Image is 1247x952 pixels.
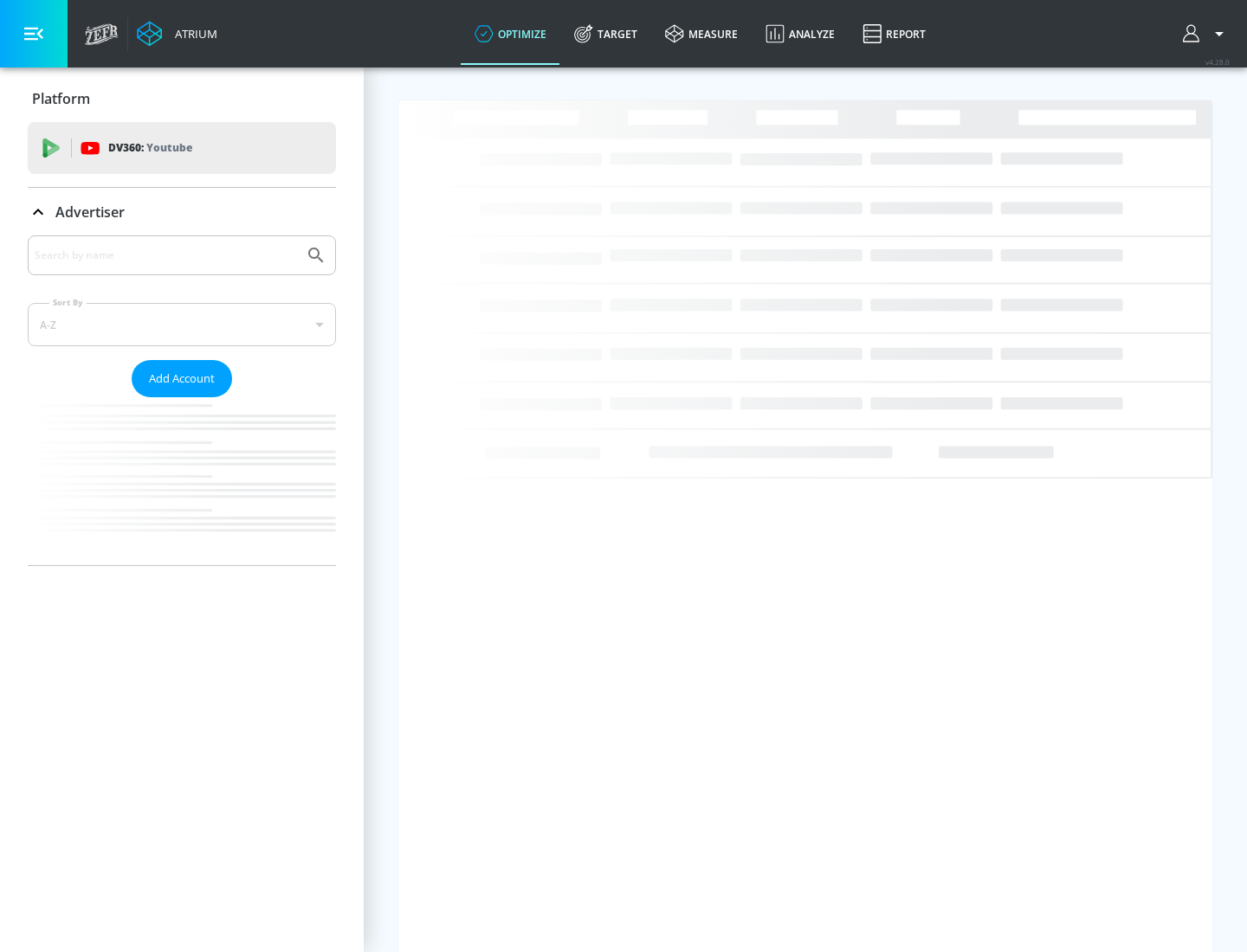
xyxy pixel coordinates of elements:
[137,21,217,47] a: Atrium
[149,369,215,389] span: Add Account
[461,3,560,65] a: optimize
[1205,57,1230,67] span: v 4.28.0
[28,397,336,565] nav: list of Advertiser
[49,297,87,308] label: Sort By
[146,138,192,157] p: Youtube
[849,3,940,65] a: Report
[651,3,752,65] a: measure
[28,303,336,346] div: A-Z
[32,89,90,108] p: Platform
[108,138,192,158] p: DV360:
[28,122,336,174] div: DV360: Youtube
[132,360,232,397] button: Add Account
[752,3,849,65] a: Analyze
[35,244,297,267] input: Search by name
[28,74,336,123] div: Platform
[28,235,336,565] div: Advertiser
[560,3,651,65] a: Target
[168,26,217,42] div: Atrium
[55,203,125,222] p: Advertiser
[28,188,336,236] div: Advertiser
